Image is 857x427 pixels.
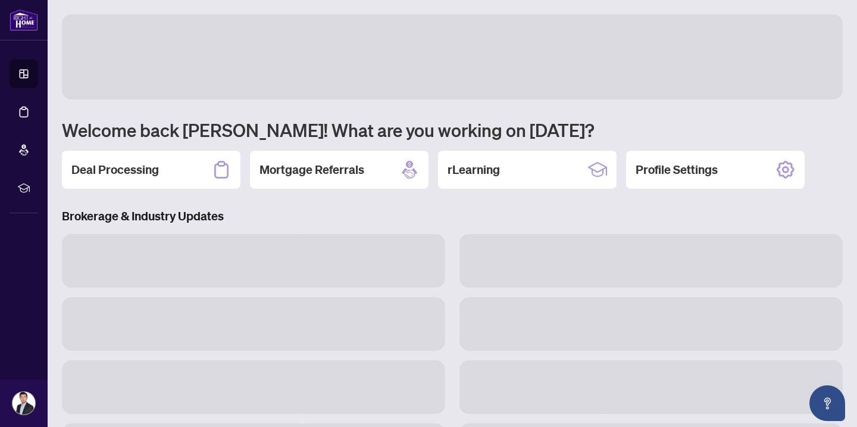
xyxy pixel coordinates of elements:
button: Open asap [809,385,845,421]
h2: Deal Processing [71,161,159,178]
h2: Profile Settings [636,161,718,178]
h2: Mortgage Referrals [259,161,364,178]
h1: Welcome back [PERSON_NAME]! What are you working on [DATE]? [62,119,843,141]
img: logo [10,9,38,31]
h3: Brokerage & Industry Updates [62,208,843,225]
h2: rLearning [448,161,500,178]
img: Profile Icon [12,392,35,414]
